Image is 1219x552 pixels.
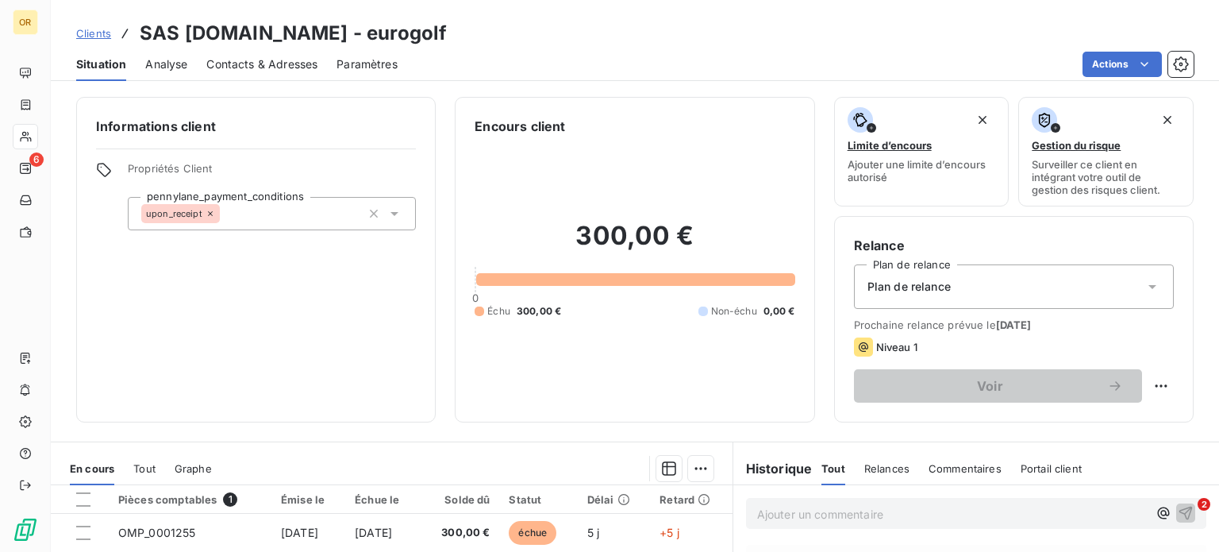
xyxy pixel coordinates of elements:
[118,526,196,539] span: OMP_0001255
[659,526,679,539] span: +5 j
[223,492,237,507] span: 1
[763,304,795,318] span: 0,00 €
[1032,158,1180,196] span: Surveiller ce client en intégrant votre outil de gestion des risques client.
[848,158,996,183] span: Ajouter une limite d’encours autorisé
[821,462,845,475] span: Tout
[429,493,490,506] div: Solde dû
[175,462,212,475] span: Graphe
[1082,52,1162,77] button: Actions
[76,27,111,40] span: Clients
[929,462,1002,475] span: Commentaires
[355,526,392,539] span: [DATE]
[854,236,1174,255] h6: Relance
[206,56,317,72] span: Contacts & Adresses
[509,521,556,545] span: échue
[1032,139,1121,152] span: Gestion du risque
[140,19,447,48] h3: SAS [DOMAIN_NAME] - eurogolf
[133,462,156,475] span: Tout
[475,117,565,136] h6: Encours client
[76,25,111,41] a: Clients
[472,291,479,304] span: 0
[429,525,490,541] span: 300,00 €
[281,493,336,506] div: Émise le
[336,56,398,72] span: Paramètres
[659,493,722,506] div: Retard
[128,162,416,184] span: Propriétés Client
[145,56,187,72] span: Analyse
[355,493,410,506] div: Échue le
[220,207,233,221] input: Ajouter une valeur
[517,304,561,318] span: 300,00 €
[1198,498,1210,511] span: 2
[487,304,510,318] span: Échu
[13,10,38,35] div: OR
[867,279,951,295] span: Plan de relance
[854,318,1174,331] span: Prochaine relance prévue le
[733,459,813,478] h6: Historique
[509,493,567,506] div: Statut
[587,493,640,506] div: Délai
[29,152,44,167] span: 6
[281,526,318,539] span: [DATE]
[70,462,114,475] span: En cours
[475,220,794,268] h2: 300,00 €
[873,380,1107,392] span: Voir
[118,492,262,507] div: Pièces comptables
[711,304,757,318] span: Non-échu
[848,139,932,152] span: Limite d’encours
[996,318,1032,331] span: [DATE]
[864,462,909,475] span: Relances
[1018,97,1194,207] button: Gestion du risqueSurveiller ce client en intégrant votre outil de gestion des risques client.
[876,341,917,353] span: Niveau 1
[76,56,126,72] span: Situation
[587,526,599,539] span: 5 j
[13,517,38,542] img: Logo LeanPay
[1165,498,1203,536] iframe: Intercom live chat
[96,117,416,136] h6: Informations client
[834,97,1009,207] button: Limite d’encoursAjouter une limite d’encours autorisé
[854,369,1142,403] button: Voir
[146,209,202,218] span: upon_receipt
[1021,462,1082,475] span: Portail client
